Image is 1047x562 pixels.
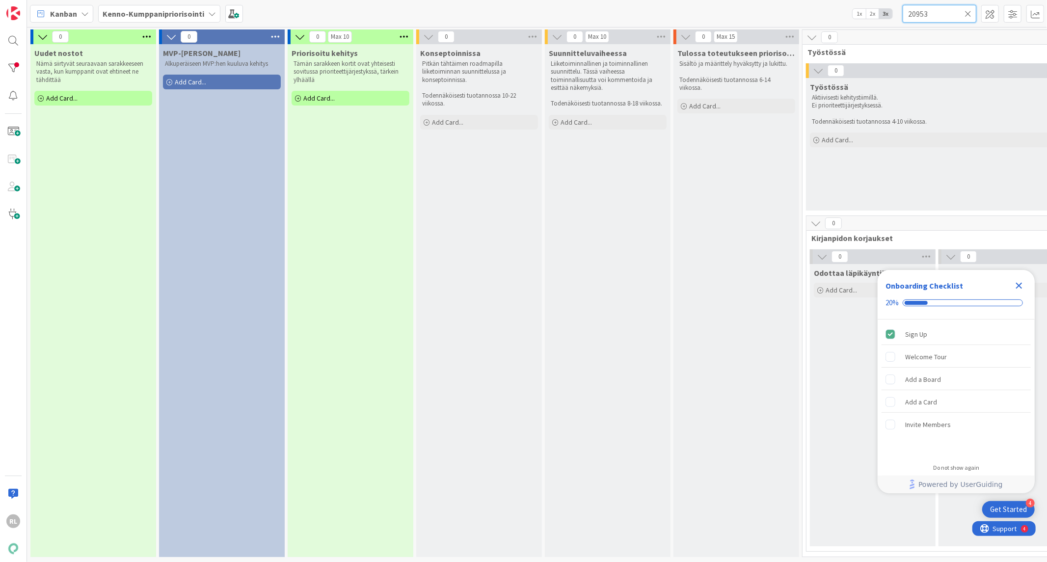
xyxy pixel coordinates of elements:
span: Tulossa toteutukseen priorisoituna [677,48,795,58]
span: Suunnitteluvaiheessa [549,48,627,58]
span: 0 [695,31,712,43]
div: Max 10 [331,34,349,39]
p: Todennäköisesti tuotannossa 10-22 viikossa. [422,92,536,108]
img: avatar [6,542,20,556]
div: Welcome Tour is incomplete. [882,346,1031,368]
p: Sisältö ja määrittely hyväksytty ja lukittu. [679,60,793,68]
p: Todenäköisesti tuotannossa 8-18 viikossa. [551,100,665,107]
span: Add Card... [303,94,335,103]
span: 2x [866,9,879,19]
span: 0 [828,65,844,77]
input: Quick Filter... [903,5,976,23]
span: Priorisoitu kehitys [292,48,358,58]
b: Kenno-Kumppanipriorisointi [103,9,204,19]
span: Add Card... [689,102,721,110]
div: Do not show again [933,464,979,472]
span: Odottaa kapaisteettia [942,268,1023,278]
div: Add a Board is incomplete. [882,369,1031,390]
span: 0 [438,31,455,43]
p: Tämän sarakkeen kortit ovat yhteisesti sovitussa prioriteettijärjestykssä, tärkein ylhäällä [294,60,407,84]
div: Max 15 [717,34,735,39]
span: 3x [879,9,892,19]
span: Support [21,1,45,13]
div: Open Get Started checklist, remaining modules: 4 [982,501,1035,518]
div: Max 10 [588,34,606,39]
div: Checklist progress: 20% [886,298,1027,307]
p: Nämä siirtyvät seuraavaan sarakkeeseen vasta, kun kumppanit ovat ehtineet ne tähdittää [36,60,150,84]
span: Uudet nostot [34,48,83,58]
div: Checklist Container [878,270,1035,493]
span: 0 [309,31,326,43]
div: Sign Up [905,328,927,340]
span: Odottaa läpikäyntiä [814,268,886,278]
span: Työstössä [810,82,848,92]
span: 0 [566,31,583,43]
span: MVP-Kehitys [163,48,241,58]
div: 4 [51,4,54,12]
span: 0 [960,251,977,263]
div: Close Checklist [1011,278,1027,294]
div: Add a Card is incomplete. [882,391,1031,413]
span: Add Card... [46,94,78,103]
span: Kanban [50,8,77,20]
div: 4 [1026,499,1035,508]
div: Checklist items [878,320,1035,457]
img: Visit kanbanzone.com [6,6,20,20]
div: Invite Members [905,419,951,430]
span: 0 [181,31,197,43]
div: 20% [886,298,899,307]
div: Invite Members is incomplete. [882,414,1031,435]
div: Add a Card [905,396,937,408]
span: 0 [832,251,848,263]
p: Alkuperäiseen MVP:hen kuuluva kehitys [165,60,279,68]
div: Welcome Tour [905,351,947,363]
div: Sign Up is complete. [882,323,1031,345]
div: Onboarding Checklist [886,280,963,292]
div: RL [6,514,20,528]
div: Add a Board [905,374,941,385]
span: 1x [853,9,866,19]
span: 0 [825,217,842,229]
span: Konseptoinnissa [420,48,481,58]
span: 0 [821,31,838,43]
span: Powered by UserGuiding [918,479,1003,490]
a: Powered by UserGuiding [883,476,1030,493]
span: Add Card... [826,286,857,294]
span: Add Card... [561,118,592,127]
span: Add Card... [175,78,206,86]
div: Get Started [990,505,1027,514]
span: Add Card... [822,135,853,144]
div: Footer [878,476,1035,493]
span: 0 [52,31,69,43]
p: Pitkän tähtäimen roadmapilla liiketoiminnan suunnittelussa ja konseptoinnissa. [422,60,536,84]
p: Todennäköisesti tuotannossa 6-14 viikossa. [679,76,793,92]
p: Liiketoiminnallinen ja toiminnallinen suunnittelu. Tässä vaiheessa toiminnallisuutta voi kommento... [551,60,665,92]
span: Add Card... [432,118,463,127]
